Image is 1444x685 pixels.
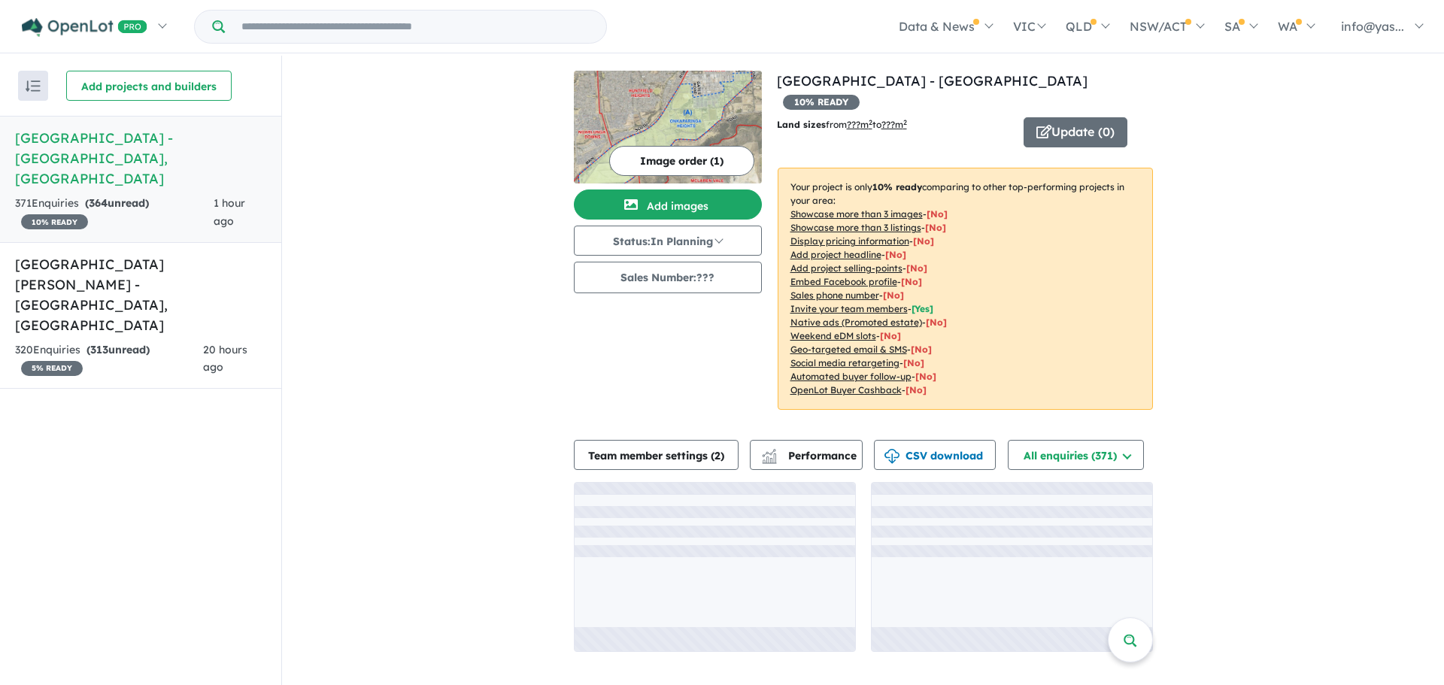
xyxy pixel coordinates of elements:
span: 20 hours ago [203,343,247,374]
img: line-chart.svg [762,449,775,457]
button: Performance [750,440,863,470]
span: [No] [906,384,927,396]
span: [ No ] [901,276,922,287]
u: Showcase more than 3 listings [790,222,921,233]
span: [ No ] [906,262,927,274]
u: Social media retargeting [790,357,899,368]
u: Add project headline [790,249,881,260]
span: [No] [926,317,947,328]
button: Add projects and builders [66,71,232,101]
span: [ No ] [927,208,948,220]
h5: [GEOGRAPHIC_DATA] - [GEOGRAPHIC_DATA] , [GEOGRAPHIC_DATA] [15,128,266,189]
span: [ No ] [883,289,904,301]
strong: ( unread) [85,196,149,210]
span: info@yas... [1341,19,1404,34]
span: to [872,119,907,130]
button: CSV download [874,440,996,470]
u: Geo-targeted email & SMS [790,344,907,355]
u: OpenLot Buyer Cashback [790,384,902,396]
span: 5 % READY [21,361,83,376]
span: 10 % READY [21,214,88,229]
span: [ No ] [885,249,906,260]
p: Your project is only comparing to other top-performing projects in your area: - - - - - - - - - -... [778,168,1153,410]
div: 320 Enquir ies [15,341,203,377]
button: Status:In Planning [574,226,762,256]
a: [GEOGRAPHIC_DATA] - [GEOGRAPHIC_DATA] [777,72,1088,89]
span: 313 [90,343,108,356]
u: Invite your team members [790,303,908,314]
button: All enquiries (371) [1008,440,1144,470]
span: [No] [880,330,901,341]
strong: ( unread) [86,343,150,356]
span: [ Yes ] [912,303,933,314]
sup: 2 [869,118,872,126]
button: Sales Number:??? [574,262,762,293]
u: Native ads (Promoted estate) [790,317,922,328]
button: Image order (1) [609,146,754,176]
u: Sales phone number [790,289,879,301]
span: [No] [911,344,932,355]
u: Automated buyer follow-up [790,371,912,382]
span: [No] [903,357,924,368]
u: ???m [881,119,907,130]
b: 10 % ready [872,181,922,192]
u: Embed Facebook profile [790,276,897,287]
u: Add project selling-points [790,262,902,274]
h5: [GEOGRAPHIC_DATA][PERSON_NAME] - [GEOGRAPHIC_DATA] , [GEOGRAPHIC_DATA] [15,254,266,335]
button: Team member settings (2) [574,440,739,470]
img: bar-chart.svg [762,453,777,463]
img: sort.svg [26,80,41,92]
u: Display pricing information [790,235,909,247]
span: [ No ] [913,235,934,247]
b: Land sizes [777,119,826,130]
u: Showcase more than 3 images [790,208,923,220]
span: 364 [89,196,108,210]
p: from [777,117,1012,132]
span: [ No ] [925,222,946,233]
img: Onkaparinga Heights Estate - Onkaparinga Heights [574,71,762,183]
button: Add images [574,189,762,220]
span: 2 [714,449,720,462]
div: 371 Enquir ies [15,195,214,231]
span: 1 hour ago [214,196,245,228]
sup: 2 [903,118,907,126]
img: Openlot PRO Logo White [22,18,147,37]
u: Weekend eDM slots [790,330,876,341]
span: Performance [764,449,857,462]
u: ??? m [847,119,872,130]
button: Update (0) [1024,117,1127,147]
span: 10 % READY [783,95,860,110]
input: Try estate name, suburb, builder or developer [228,11,603,43]
span: [No] [915,371,936,382]
img: download icon [884,449,899,464]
